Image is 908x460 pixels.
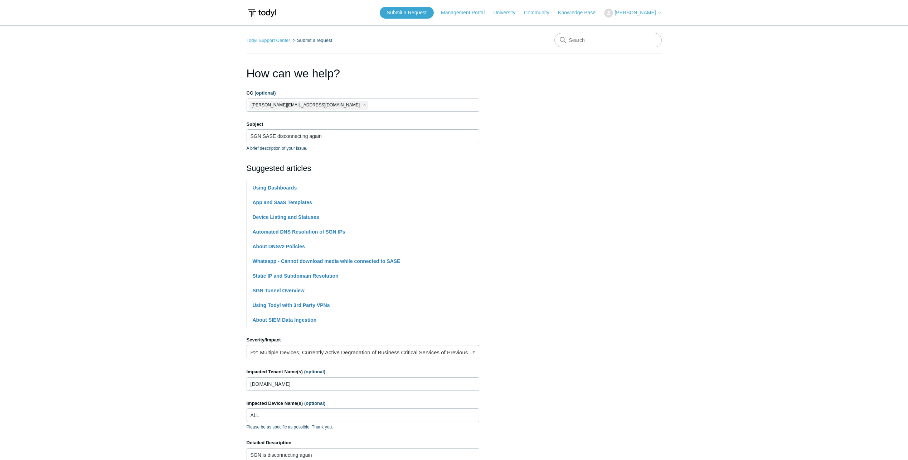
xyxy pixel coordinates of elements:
[247,145,479,152] p: A brief description of your issue.
[247,336,479,344] label: Severity/Impact
[253,200,312,205] a: App and SaaS Templates
[253,302,330,308] a: Using Todyl with 3rd Party VPNs
[254,90,276,96] span: (optional)
[253,288,305,293] a: SGN Tunnel Overview
[247,65,479,82] h1: How can we help?
[247,38,290,43] a: Todyl Support Center
[247,6,277,20] img: Todyl Support Center Help Center home page
[253,229,345,235] a: Automated DNS Resolution of SGN IPs
[554,33,662,47] input: Search
[615,10,656,15] span: [PERSON_NAME]
[524,9,557,16] a: Community
[604,9,661,18] button: [PERSON_NAME]
[247,90,479,97] label: CC
[363,101,366,109] span: close
[247,121,479,128] label: Subject
[253,258,400,264] a: Whatsapp - Cannot download media while connected to SASE
[247,368,479,375] label: Impacted Tenant Name(s)
[247,345,479,359] a: P2: Multiple Devices, Currently Active Degradation of Business Critical Services of Previously Wo...
[291,38,332,43] li: Submit a request
[247,38,292,43] li: Todyl Support Center
[380,7,434,19] a: Submit a Request
[253,273,339,279] a: Static IP and Subdomain Resolution
[247,400,479,407] label: Impacted Device Name(s)
[252,101,360,109] span: [PERSON_NAME][EMAIL_ADDRESS][DOMAIN_NAME]
[247,439,479,446] label: Detailed Description
[247,162,479,174] h2: Suggested articles
[253,244,305,249] a: About DNSv2 Policies
[558,9,603,16] a: Knowledge Base
[493,9,522,16] a: University
[304,369,325,374] span: (optional)
[247,424,479,430] p: Please be as specific as possible. Thank you.
[253,214,319,220] a: Device Listing and Statuses
[304,401,325,406] span: (optional)
[253,317,317,323] a: About SIEM Data Ingestion
[441,9,492,16] a: Management Portal
[253,185,297,191] a: Using Dashboards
